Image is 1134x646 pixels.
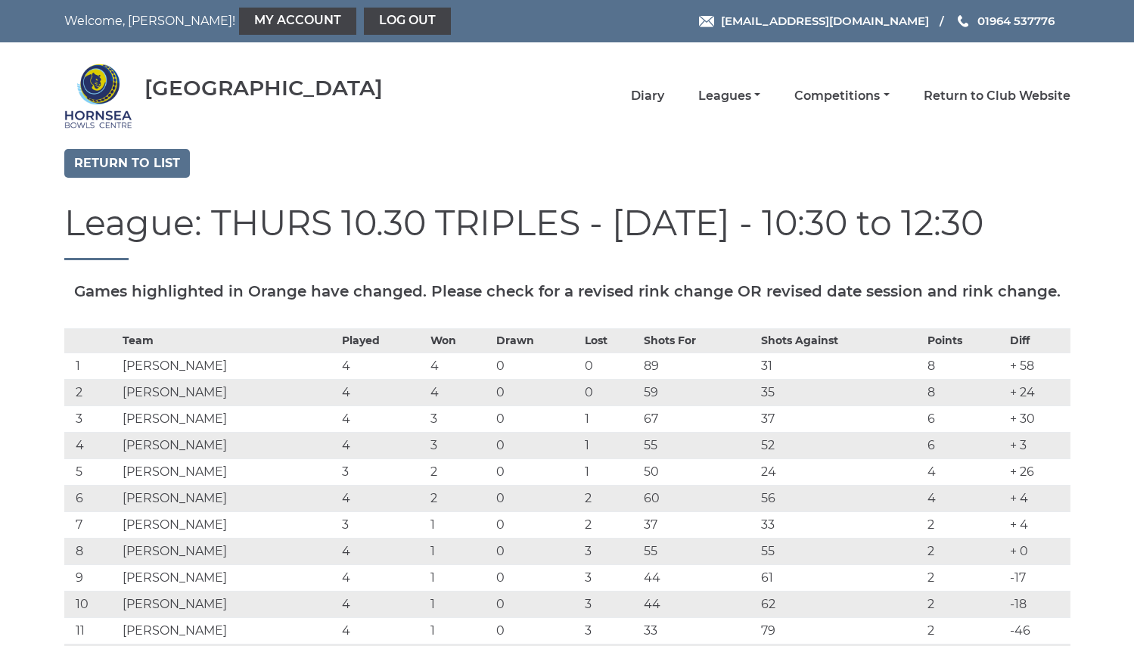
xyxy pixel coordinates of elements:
[119,511,338,538] td: [PERSON_NAME]
[699,12,929,30] a: Email [EMAIL_ADDRESS][DOMAIN_NAME]
[338,591,427,617] td: 4
[581,485,640,511] td: 2
[119,564,338,591] td: [PERSON_NAME]
[757,353,923,379] td: 31
[119,405,338,432] td: [PERSON_NAME]
[119,617,338,644] td: [PERSON_NAME]
[427,538,492,564] td: 1
[64,432,119,458] td: 4
[492,405,582,432] td: 0
[338,379,427,405] td: 4
[581,538,640,564] td: 3
[427,617,492,644] td: 1
[955,12,1055,30] a: Phone us 01964 537776
[581,458,640,485] td: 1
[338,432,427,458] td: 4
[427,353,492,379] td: 4
[492,485,582,511] td: 0
[581,353,640,379] td: 0
[64,353,119,379] td: 1
[492,591,582,617] td: 0
[721,14,929,28] span: [EMAIL_ADDRESS][DOMAIN_NAME]
[757,458,923,485] td: 24
[640,379,757,405] td: 59
[239,8,356,35] a: My Account
[631,88,664,104] a: Diary
[427,511,492,538] td: 1
[640,591,757,617] td: 44
[757,379,923,405] td: 35
[1006,485,1070,511] td: + 4
[338,617,427,644] td: 4
[427,328,492,353] th: Won
[119,485,338,511] td: [PERSON_NAME]
[427,458,492,485] td: 2
[338,405,427,432] td: 4
[640,432,757,458] td: 55
[581,511,640,538] td: 2
[64,379,119,405] td: 2
[1006,405,1070,432] td: + 30
[1006,511,1070,538] td: + 4
[757,617,923,644] td: 79
[338,458,427,485] td: 3
[119,591,338,617] td: [PERSON_NAME]
[794,88,889,104] a: Competitions
[427,485,492,511] td: 2
[427,379,492,405] td: 4
[119,458,338,485] td: [PERSON_NAME]
[757,564,923,591] td: 61
[924,328,1007,353] th: Points
[581,432,640,458] td: 1
[492,538,582,564] td: 0
[338,485,427,511] td: 4
[640,353,757,379] td: 89
[640,405,757,432] td: 67
[1006,328,1070,353] th: Diff
[581,591,640,617] td: 3
[492,353,582,379] td: 0
[581,564,640,591] td: 3
[698,88,760,104] a: Leagues
[757,405,923,432] td: 37
[924,405,1007,432] td: 6
[1006,379,1070,405] td: + 24
[492,564,582,591] td: 0
[581,617,640,644] td: 3
[924,538,1007,564] td: 2
[924,88,1070,104] a: Return to Club Website
[338,353,427,379] td: 4
[119,353,338,379] td: [PERSON_NAME]
[640,328,757,353] th: Shots For
[757,511,923,538] td: 33
[924,617,1007,644] td: 2
[757,591,923,617] td: 62
[119,432,338,458] td: [PERSON_NAME]
[1006,564,1070,591] td: -17
[119,328,338,353] th: Team
[581,405,640,432] td: 1
[427,405,492,432] td: 3
[64,564,119,591] td: 9
[1006,591,1070,617] td: -18
[924,564,1007,591] td: 2
[640,511,757,538] td: 37
[338,538,427,564] td: 4
[119,379,338,405] td: [PERSON_NAME]
[1006,353,1070,379] td: + 58
[492,379,582,405] td: 0
[924,591,1007,617] td: 2
[958,15,968,27] img: Phone us
[924,432,1007,458] td: 6
[924,379,1007,405] td: 8
[977,14,1055,28] span: 01964 537776
[757,538,923,564] td: 55
[64,617,119,644] td: 11
[64,405,119,432] td: 3
[1006,538,1070,564] td: + 0
[338,328,427,353] th: Played
[427,591,492,617] td: 1
[64,149,190,178] a: Return to list
[64,538,119,564] td: 8
[924,511,1007,538] td: 2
